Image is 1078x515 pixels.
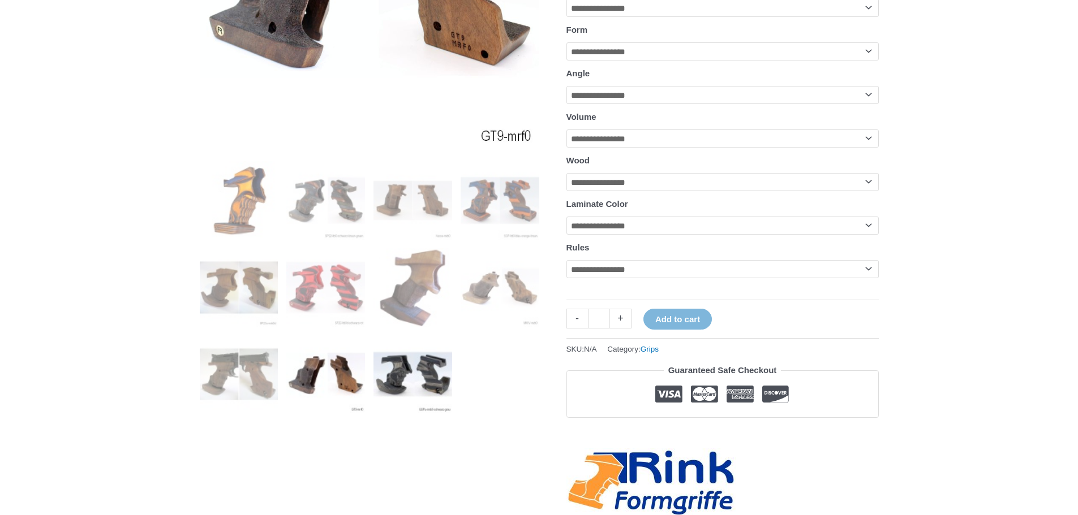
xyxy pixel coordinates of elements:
[461,161,539,240] img: Rink Grip for Sport Pistol - Image 4
[566,342,597,356] span: SKU:
[461,248,539,327] img: Rink Sport Pistol Grip
[566,243,590,252] label: Rules
[566,25,588,34] label: Form
[373,335,452,414] img: Rink Grip for Sport Pistol - Image 11
[286,161,365,240] img: Rink Grip for Sport Pistol - Image 2
[286,248,365,327] img: Rink Grip for Sport Pistol - Image 6
[641,345,659,353] a: Grips
[607,342,659,356] span: Category:
[373,248,452,327] img: Rink Grip for Sport Pistol - Image 7
[643,309,712,330] button: Add to cart
[566,112,596,122] label: Volume
[200,248,278,327] img: Rink Grip for Sport Pistol - Image 5
[566,309,588,328] a: -
[200,161,278,240] img: Rink Grip for Sport Pistol
[664,362,781,378] legend: Guaranteed Safe Checkout
[566,155,590,165] label: Wood
[373,161,452,240] img: Rink Grip for Sport Pistol - Image 3
[566,68,590,78] label: Angle
[566,426,879,440] iframe: Customer reviews powered by Trustpilot
[588,309,610,328] input: Product quantity
[610,309,632,328] a: +
[584,345,597,353] span: N/A
[200,335,278,414] img: Rink Grip for Sport Pistol - Image 9
[566,199,628,209] label: Laminate Color
[286,335,365,414] img: Rink Grip for Sport Pistol - Image 10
